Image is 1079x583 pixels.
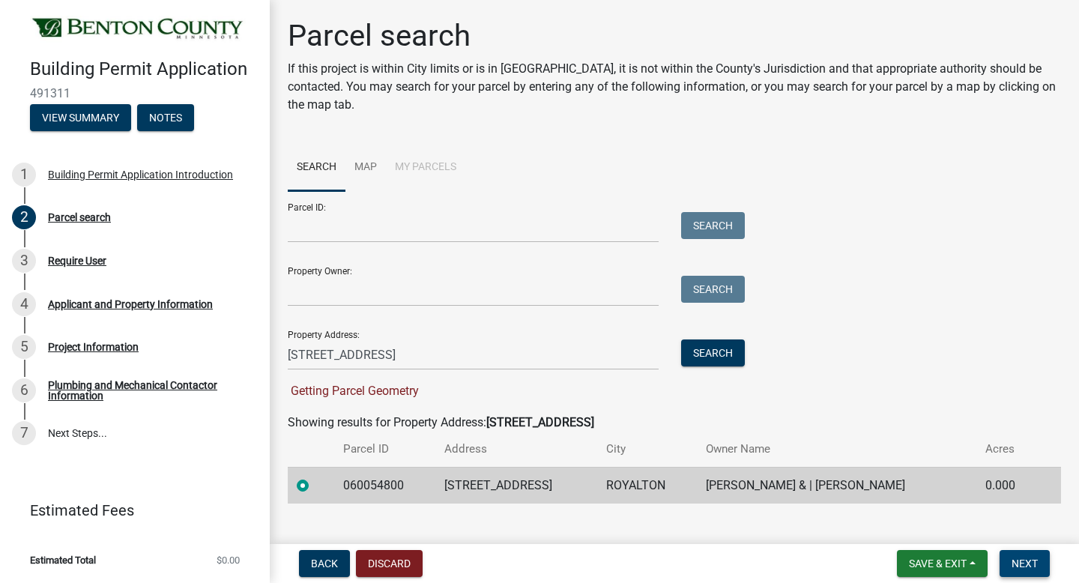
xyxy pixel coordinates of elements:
button: Next [1000,550,1050,577]
button: Notes [137,104,194,131]
strong: [STREET_ADDRESS] [486,415,594,429]
div: Showing results for Property Address: [288,414,1061,432]
th: Address [435,432,597,467]
h1: Parcel search [288,18,1061,54]
div: Plumbing and Mechanical Contactor Information [48,380,246,401]
span: Next [1012,558,1038,570]
div: 6 [12,378,36,402]
img: Benton County, Minnesota [30,16,246,43]
button: Search [681,276,745,303]
button: View Summary [30,104,131,131]
button: Discard [356,550,423,577]
th: Acres [976,432,1038,467]
div: Building Permit Application Introduction [48,169,233,180]
th: Owner Name [697,432,976,467]
td: ROYALTON [597,467,697,504]
wm-modal-confirm: Notes [137,112,194,124]
a: Search [288,144,345,192]
div: 7 [12,421,36,445]
button: Back [299,550,350,577]
div: Require User [48,256,106,266]
td: [PERSON_NAME] & | [PERSON_NAME] [697,467,976,504]
div: 5 [12,335,36,359]
th: City [597,432,697,467]
span: Getting Parcel Geometry [288,384,419,398]
span: $0.00 [217,555,240,565]
wm-modal-confirm: Summary [30,112,131,124]
span: Save & Exit [909,558,967,570]
span: Back [311,558,338,570]
button: Save & Exit [897,550,988,577]
td: 060054800 [334,467,435,504]
div: 4 [12,292,36,316]
a: Estimated Fees [12,495,246,525]
button: Search [681,212,745,239]
div: 2 [12,205,36,229]
p: If this project is within City limits or is in [GEOGRAPHIC_DATA], it is not within the County's J... [288,60,1061,114]
div: Applicant and Property Information [48,299,213,309]
button: Search [681,339,745,366]
div: 3 [12,249,36,273]
a: Map [345,144,386,192]
h4: Building Permit Application [30,58,258,80]
span: Estimated Total [30,555,96,565]
div: 1 [12,163,36,187]
td: [STREET_ADDRESS] [435,467,597,504]
div: Parcel search [48,212,111,223]
th: Parcel ID [334,432,435,467]
div: Project Information [48,342,139,352]
span: 491311 [30,86,240,100]
td: 0.000 [976,467,1038,504]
